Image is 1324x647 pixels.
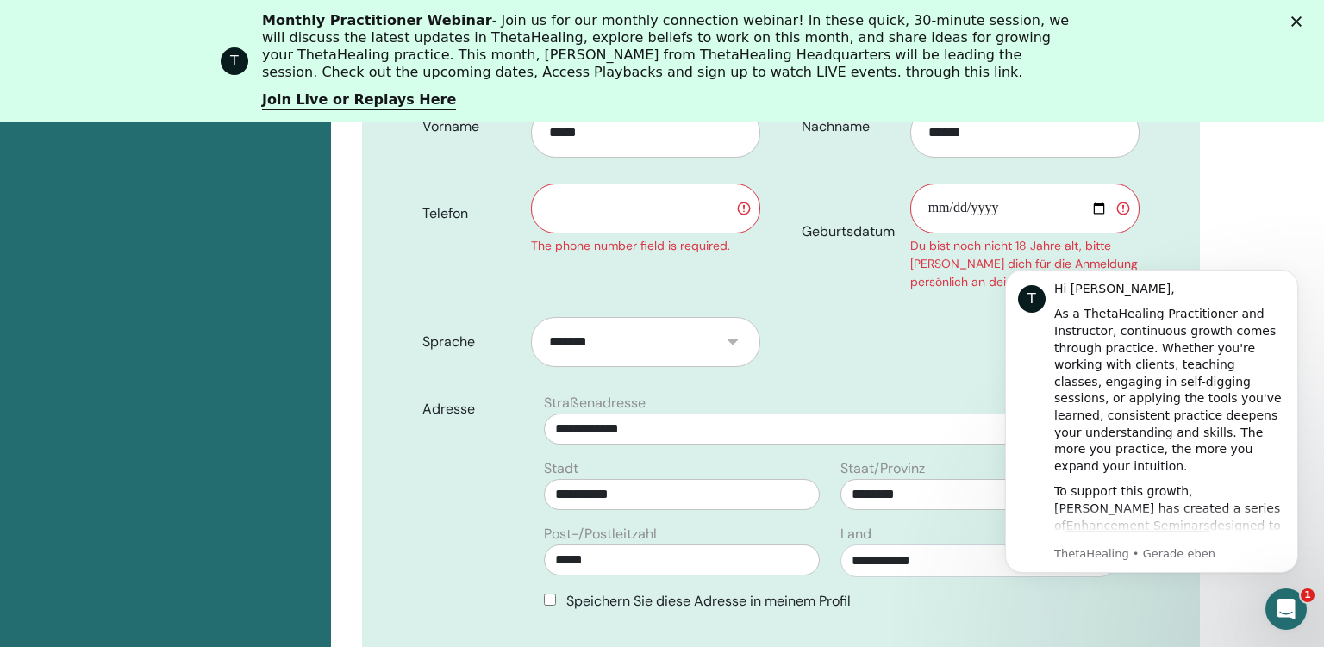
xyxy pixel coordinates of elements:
p: Message from ThetaHealing, sent Gerade eben [75,302,306,318]
div: Du bist noch nicht 18 Jahre alt, bitte [PERSON_NAME] dich für die Anmeldung persönlich an deinen ... [910,237,1140,291]
div: Profile image for ThetaHealing [221,47,248,75]
label: Geburtsdatum [789,215,910,248]
label: Post-/Postleitzahl [544,524,657,544]
label: Nachname [789,110,910,143]
iframe: Intercom notifications Nachricht [979,244,1324,600]
b: Monthly Practitioner Webinar [262,12,492,28]
div: To support this growth, [PERSON_NAME] has created a series of designed to help you refine your kn... [75,240,306,426]
iframe: Intercom live chat [1265,588,1307,630]
a: Join Live or Replays Here [262,91,456,110]
label: Stadt [544,458,578,479]
label: Staat/Provinz [840,458,925,479]
label: Land [840,524,871,544]
label: Straßenadresse [544,393,646,414]
label: Telefon [409,197,531,230]
div: The phone number field is required. [531,237,760,255]
span: 1 [1301,588,1315,602]
div: - Join us for our monthly connection webinar! In these quick, 30-minute session, we will discuss ... [262,12,1076,81]
div: Schließen [1291,16,1308,26]
label: Vorname [409,110,531,143]
label: Sprache [409,326,531,358]
a: Enhancement Seminars [87,275,231,289]
label: Adresse [409,393,534,426]
span: Speichern Sie diese Adresse in meinem Profil [566,592,851,610]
